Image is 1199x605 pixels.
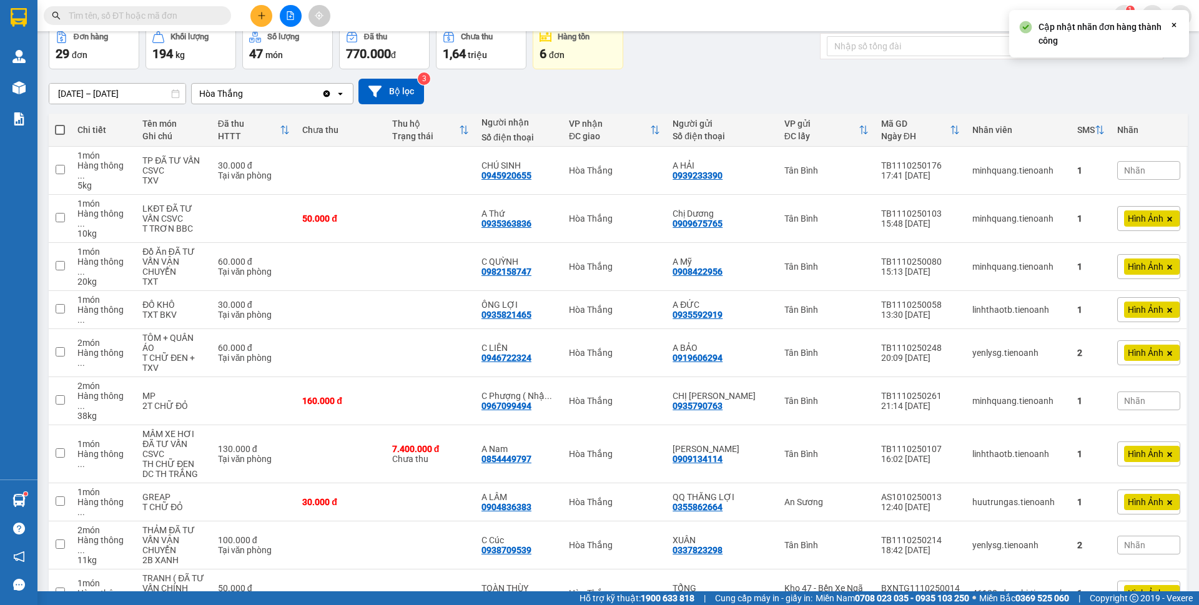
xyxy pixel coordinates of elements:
div: 46138_dannhi.tienoanh [972,588,1065,598]
div: 100.000 đ [218,535,290,545]
span: Hình Ảnh [1128,448,1163,460]
div: 0935821465 [481,310,531,320]
div: 1 [1077,262,1105,272]
div: 20:09 [DATE] [881,353,960,363]
div: 30.000 đ [218,160,290,170]
div: Kho 47 - Bến Xe Ngã Tư Ga [784,583,869,603]
div: TH CHỮ ĐEN DC TH TRẮNG [142,459,205,479]
span: ... [77,459,85,469]
div: VP gửi [784,119,859,129]
div: Tân Bình [784,396,869,406]
svg: open [335,89,345,99]
div: Chị Dương [673,209,771,219]
div: A LÂM [481,492,556,502]
div: Tân Bình [784,348,869,358]
div: T TRƠN BBC [142,224,205,234]
div: 0904836383 [481,502,531,512]
div: HTTT [218,131,280,141]
span: 194 [152,46,173,61]
span: 770.000 [346,46,391,61]
span: uyennhi.tienoanh [1016,7,1113,23]
div: Tại văn phòng [218,267,290,277]
div: C LIÊN [481,343,556,353]
div: MÂM XE HƠI ĐÃ TƯ VẤN CSVC [142,429,205,459]
div: Hòa Thắng [569,214,660,224]
div: 30.000 đ [302,497,379,507]
th: Toggle SortBy [563,114,666,147]
div: 2T CHỮ ĐỎ [142,401,205,411]
div: minhquang.tienoanh [972,165,1065,175]
div: TB1110250103 [881,209,960,219]
span: 6 [540,46,546,61]
div: 2 [1077,540,1105,550]
span: ... [545,391,552,401]
div: Chưa thu [461,32,493,41]
div: T CHỮ ĐỎ [142,502,205,512]
button: Đơn hàng29đơn [49,24,139,69]
div: Ngày ĐH [881,131,950,141]
span: Hỗ trợ kỹ thuật: [580,591,694,605]
div: 1 món [77,199,130,209]
div: C Cúc [481,535,556,545]
div: CHỊ ĐÀO [673,391,771,401]
div: C Hương [673,444,771,454]
div: Hàng tồn [558,32,590,41]
div: 0938709539 [481,545,531,555]
img: warehouse-icon [12,494,26,507]
span: Hình Ảnh [1128,261,1163,272]
div: Cập nhật nhãn đơn hàng thành công [1039,20,1169,47]
div: 0919606294 [673,353,723,363]
div: 60.000 đ [218,257,290,267]
button: Số lượng47món [242,24,333,69]
div: Tại văn phòng [218,310,290,320]
div: TB1110250214 [881,535,960,545]
div: Số điện thoại [673,131,771,141]
span: Hình Ảnh [1128,304,1163,315]
div: Hòa Thắng [569,305,660,315]
div: Mã GD [881,119,950,129]
div: XUÂN [673,535,771,545]
div: Tân Bình [784,262,869,272]
div: Người nhận [481,117,556,127]
div: Chưa thu [392,444,469,464]
div: Chưa thu [302,125,379,135]
div: Ghi chú [142,131,205,141]
th: Toggle SortBy [386,114,475,147]
sup: 3 [418,72,430,85]
div: 1 món [77,578,130,588]
div: TÔM + QUẦN ÁO [142,333,205,353]
div: 21:14 [DATE] [881,401,960,411]
span: Nhãn [1124,540,1145,550]
div: 12:40 [DATE] [881,502,960,512]
div: Tân Bình [784,305,869,315]
div: 1 [1077,165,1105,175]
div: Người gửi [673,119,771,129]
div: C QUỲNH [481,257,556,267]
span: Tân Bình [91,7,139,20]
div: 0945920655 [481,170,531,180]
div: C Phượng ( Nhật Tài ) [481,391,556,401]
span: Hình Ảnh [1128,347,1163,358]
span: plus [257,11,266,20]
div: TB1110250107 [881,444,960,454]
svg: Close [1169,20,1179,30]
div: 160.000 đ [302,396,379,406]
div: 1 món [77,150,130,160]
div: 1 món [77,439,130,449]
img: warehouse-icon [12,50,26,63]
span: Hòa Thắng [25,76,168,144]
div: Số điện thoại [481,132,556,142]
div: Hòa Thắng [569,540,660,550]
span: file-add [286,11,295,20]
div: 0939233390 [673,170,723,180]
span: triệu [468,50,487,60]
div: 0355862664 [673,502,723,512]
div: Hòa Thắng [569,449,660,459]
div: TOÀN THÙY [481,583,556,593]
div: 17:41 [DATE] [881,170,960,180]
div: Hàng thông thường [77,497,130,517]
div: BXNTG1110250014 [881,583,960,593]
div: A HẢI [673,160,771,170]
div: 130.000 đ [218,444,290,454]
span: 47 [249,46,263,61]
